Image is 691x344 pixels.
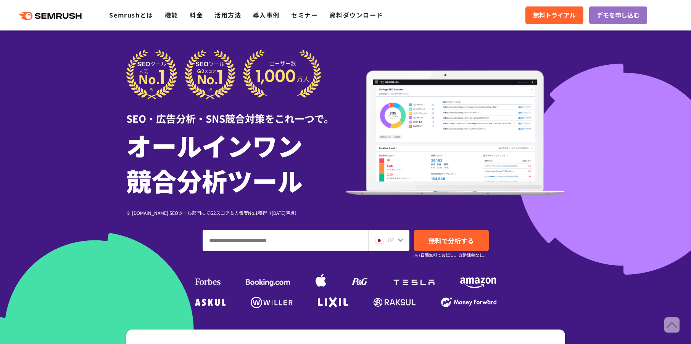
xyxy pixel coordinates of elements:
a: セミナー [291,10,318,19]
a: 無料で分析する [414,230,489,251]
input: ドメイン、キーワードまたはURLを入力してください [203,230,368,251]
a: 活用方法 [214,10,241,19]
div: ※ [DOMAIN_NAME] SEOツール部門にてG2スコア＆人気度No.1獲得（[DATE]時点） [126,209,346,216]
a: Semrushとは [109,10,153,19]
span: 無料で分析する [428,236,474,245]
a: 資料ダウンロード [329,10,383,19]
a: 料金 [190,10,203,19]
a: デモを申し込む [589,6,647,24]
a: 無料トライアル [525,6,583,24]
span: JP [387,235,394,244]
small: ※7日間無料でお試し。自動課金なし。 [414,251,488,259]
a: 導入事例 [253,10,280,19]
h1: オールインワン 競合分析ツール [126,128,346,198]
div: SEO・広告分析・SNS競合対策をこれ一つで。 [126,99,346,126]
span: 無料トライアル [533,10,576,20]
a: 機能 [165,10,178,19]
span: デモを申し込む [597,10,639,20]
